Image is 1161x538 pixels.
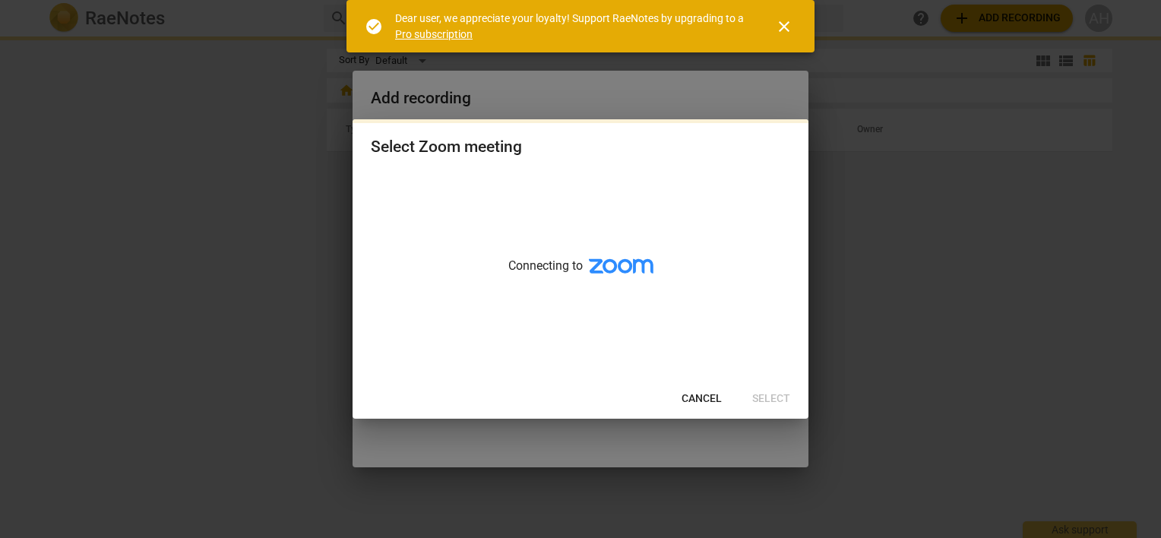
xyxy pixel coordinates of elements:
[775,17,793,36] span: close
[395,11,748,42] div: Dear user, we appreciate your loyalty! Support RaeNotes by upgrading to a
[365,17,383,36] span: check_circle
[353,171,808,379] div: Connecting to
[371,138,522,157] div: Select Zoom meeting
[669,385,734,413] button: Cancel
[395,28,473,40] a: Pro subscription
[766,8,802,45] button: Close
[682,391,722,407] span: Cancel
